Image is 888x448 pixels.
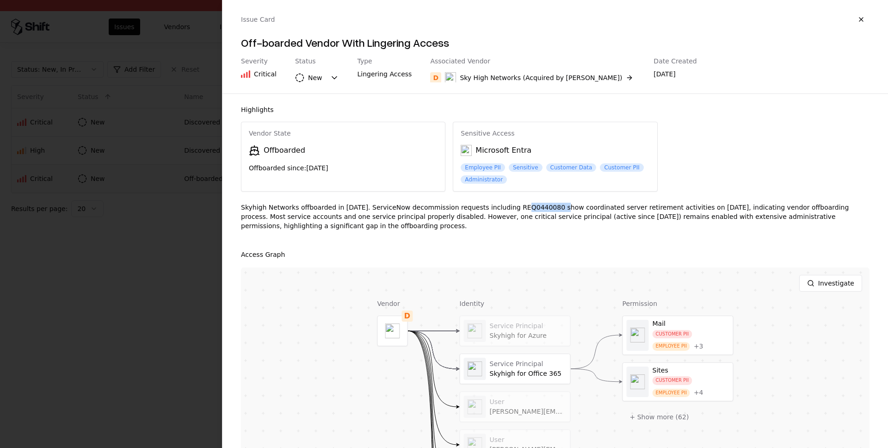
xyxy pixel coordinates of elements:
[461,163,505,172] div: Employee PII
[653,389,690,398] div: EMPLOYEE PII
[623,409,697,425] button: + Show more (62)
[402,311,413,322] div: D
[249,130,438,138] div: Vendor State
[694,389,703,397] button: +4
[241,203,869,238] div: Skyhigh Networks offboarded in [DATE]. ServiceNow decommission requests including REQ0440080 show...
[358,69,412,82] div: Lingering Access
[653,367,729,375] div: Sites
[654,57,697,66] div: Date Created
[694,342,703,351] div: + 3
[653,342,690,351] div: EMPLOYEE PII
[461,145,531,156] div: Microsoft Entra
[600,163,643,172] div: Customer PII
[490,408,567,416] div: [PERSON_NAME][EMAIL_ADDRESS][DOMAIN_NAME]
[653,320,729,328] div: Mail
[461,175,507,184] div: Administrator
[460,73,622,82] div: Sky High Networks (Acquired by [PERSON_NAME])
[490,398,567,406] div: User
[694,389,703,397] div: + 4
[295,57,339,66] div: Status
[254,69,277,79] div: Critical
[430,72,441,83] div: D
[799,275,862,292] button: Investigate
[308,73,322,82] div: New
[377,299,408,308] div: Vendor
[461,130,649,138] div: Sensitive Access
[460,299,571,308] div: Identity
[490,332,567,340] div: Skyhigh for Azure
[509,163,543,172] div: Sensitive
[653,376,692,385] div: CUSTOMER PII
[241,57,277,66] div: Severity
[445,72,456,83] img: Sky High Networks (Acquired by McAfee)
[546,163,597,172] div: Customer Data
[653,330,692,339] div: CUSTOMER PII
[241,15,275,24] div: Issue Card
[694,342,703,351] button: +3
[264,145,305,156] div: Offboarded
[430,57,635,66] div: Associated Vendor
[241,35,869,50] h4: Off-boarded Vendor With Lingering Access
[241,249,869,260] div: Access Graph
[430,69,635,86] button: DSky High Networks (Acquired by [PERSON_NAME])
[461,145,472,156] img: Microsoft Entra
[654,69,697,82] div: [DATE]
[490,322,567,330] div: Service Principal
[358,57,412,66] div: Type
[241,105,869,114] div: Highlights
[249,163,438,173] div: Offboarded since: [DATE]
[490,370,567,378] div: Skyhigh for Office 365
[490,436,567,444] div: User
[623,299,734,308] div: Permission
[490,360,567,368] div: Service Principal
